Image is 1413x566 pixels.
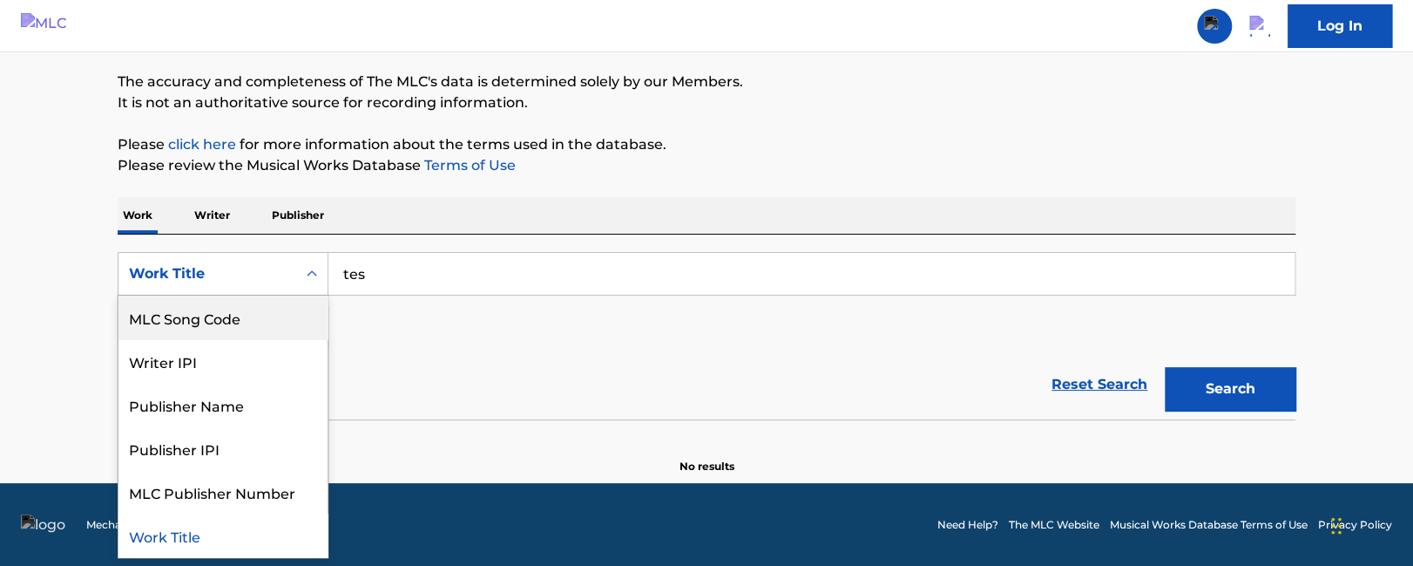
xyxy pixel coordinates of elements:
[1242,9,1277,44] div: Help
[679,438,734,474] p: No results
[1009,517,1099,533] a: The MLC Website
[1204,16,1225,37] img: search
[421,157,516,174] a: Terms of Use
[21,13,88,38] img: MLC Logo
[118,92,1295,113] p: It is not an authoritative source for recording information.
[118,470,328,514] div: MLC Publisher Number
[86,517,288,533] span: Mechanical Licensing Collective © 2025
[1110,517,1308,533] a: Musical Works Database Terms of Use
[168,136,236,153] a: click here
[1326,482,1413,566] iframe: Chat Widget
[118,72,1295,92] p: The accuracy and completeness of The MLC's data is determined solely by our Members.
[118,296,328,339] div: MLC Song Code
[118,134,1295,155] p: Please for more information about the terms used in the database.
[118,514,328,557] div: Work Title
[1331,500,1342,552] div: Drag
[118,155,1295,176] p: Please review the Musical Works Database
[118,197,158,234] p: Work
[1249,16,1270,37] img: help
[129,263,286,284] div: Work Title
[1197,9,1232,44] a: Public Search
[1043,365,1156,404] a: Reset Search
[118,252,1295,419] form: Search Form
[118,426,328,470] div: Publisher IPI
[189,197,235,234] p: Writer
[118,339,328,383] div: Writer IPI
[267,197,329,234] p: Publisher
[118,383,328,426] div: Publisher Name
[937,517,998,533] a: Need Help?
[21,515,65,535] img: logo
[1288,4,1392,48] a: Log In
[1318,517,1392,533] a: Privacy Policy
[1165,367,1295,411] button: Search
